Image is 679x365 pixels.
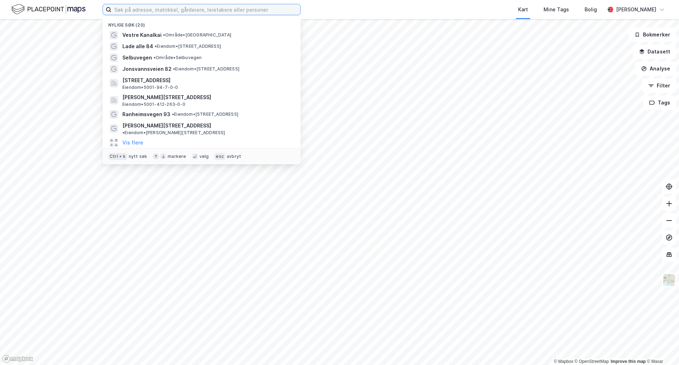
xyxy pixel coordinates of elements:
[153,55,156,60] span: •
[111,4,300,15] input: Søk på adresse, matrikkel, gårdeiere, leietakere eller personer
[168,154,186,159] div: markere
[122,130,225,136] span: Eiendom • [PERSON_NAME][STREET_ADDRESS]
[153,55,202,61] span: Område • Selbuvegen
[172,112,174,117] span: •
[108,153,127,160] div: Ctrl + k
[122,110,170,119] span: Ranheimsvegen 93
[163,32,231,38] span: Område • [GEOGRAPHIC_DATA]
[173,66,239,72] span: Eiendom • [STREET_ADDRESS]
[103,17,301,29] div: Nylige søk (20)
[122,121,211,130] span: [PERSON_NAME][STREET_ADDRESS]
[122,93,292,102] span: [PERSON_NAME][STREET_ADDRESS]
[214,153,225,160] div: esc
[122,65,172,73] span: Jonsvannsveien 82
[163,32,165,38] span: •
[616,5,656,14] div: [PERSON_NAME]
[172,112,238,117] span: Eiendom • [STREET_ADDRESS]
[155,44,221,49] span: Eiendom • [STREET_ADDRESS]
[122,42,153,51] span: Lade alle 84
[227,154,241,159] div: avbryt
[122,31,162,39] span: Vestre Kanalkai
[518,5,528,14] div: Kart
[585,5,597,14] div: Bolig
[122,85,178,90] span: Eiendom • 5001-94-7-0-0
[644,331,679,365] iframe: Chat Widget
[11,3,86,16] img: logo.f888ab2527a4732fd821a326f86c7f29.svg
[544,5,569,14] div: Mine Tags
[122,76,292,85] span: [STREET_ADDRESS]
[122,53,152,62] span: Selbuvegen
[129,154,147,159] div: nytt søk
[173,66,175,72] span: •
[122,138,143,147] button: Vis flere
[122,102,185,107] span: Eiendom • 5001-412-263-0-0
[199,154,209,159] div: velg
[155,44,157,49] span: •
[122,130,124,135] span: •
